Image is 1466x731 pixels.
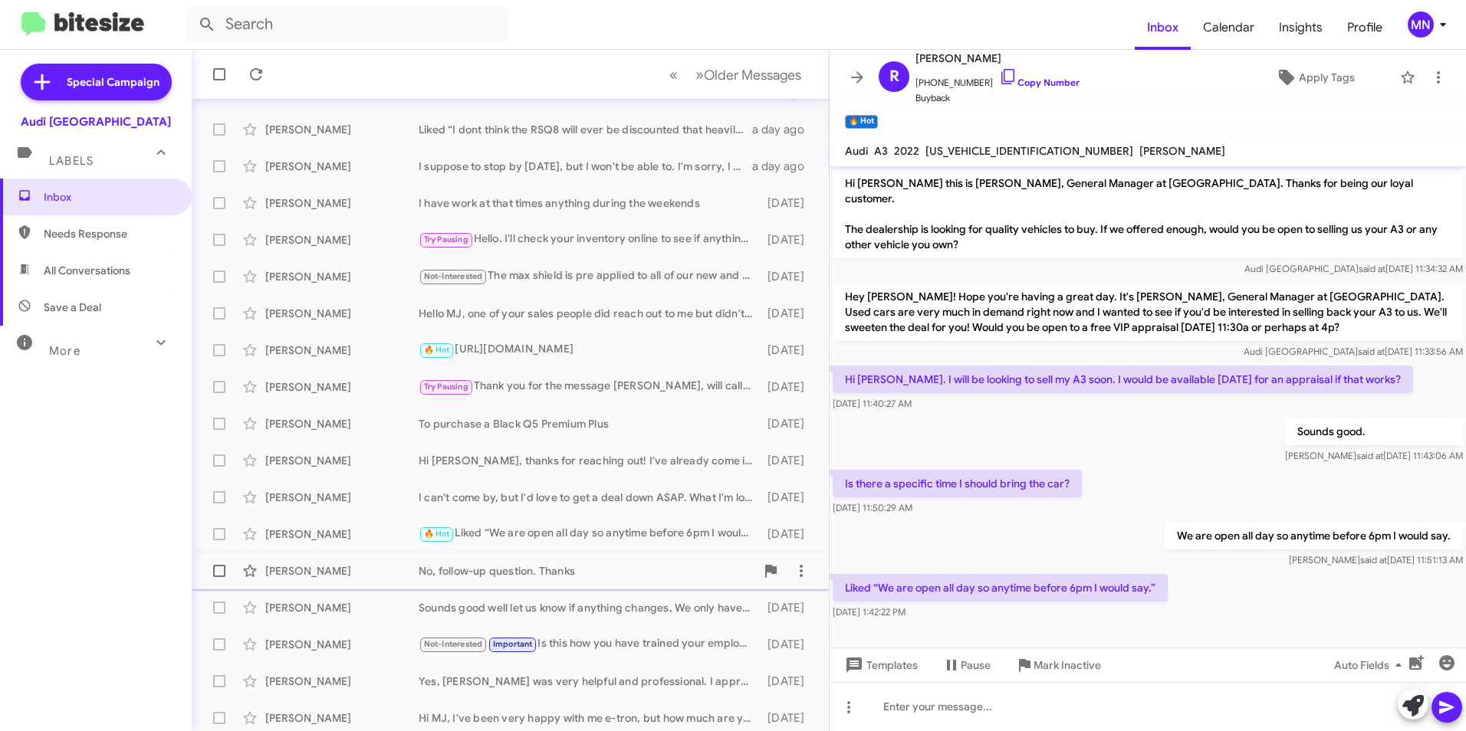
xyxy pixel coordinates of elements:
[49,154,94,168] span: Labels
[424,271,483,281] span: Not-Interested
[419,600,761,615] div: Sounds good well let us know if anything changes, We only have a few weeks left to take advantage...
[265,416,419,431] div: [PERSON_NAME]
[419,195,761,211] div: I have work at that times anything during the weekends
[1322,651,1420,679] button: Auto Fields
[845,144,868,158] span: Audi
[424,345,450,355] span: 🔥 Hot
[660,59,687,90] button: Previous
[1360,554,1387,565] span: said at
[424,639,483,649] span: Not-Interested
[761,232,817,247] div: [DATE]
[830,651,930,679] button: Templates
[761,269,817,284] div: [DATE]
[833,606,906,618] span: [DATE] 1:42:22 PM
[1003,651,1113,679] button: Mark Inactive
[1135,5,1191,50] a: Inbox
[761,490,817,505] div: [DATE]
[833,574,1168,602] p: Liked “We are open all day so anytime before 6pm I would say.”
[1359,263,1385,274] span: said at
[419,416,761,431] div: To purchase a Black Q5 Premium Plus
[1285,418,1463,445] p: Sounds good.
[419,525,761,543] div: Liked “We are open all day so anytime before 6pm I would say.”
[842,651,918,679] span: Templates
[265,600,419,615] div: [PERSON_NAME]
[686,59,810,90] button: Next
[265,637,419,652] div: [PERSON_NAME]
[874,144,888,158] span: A3
[265,159,419,174] div: [PERSON_NAME]
[833,169,1463,258] p: Hi [PERSON_NAME] this is [PERSON_NAME], General Manager at [GEOGRAPHIC_DATA]. Thanks for being ou...
[186,6,508,43] input: Search
[419,267,761,285] div: The max shield is pre applied to all of our new and pre-owned cars but congrats on your new car
[761,637,817,652] div: [DATE]
[265,490,419,505] div: [PERSON_NAME]
[925,144,1133,158] span: [US_VEHICLE_IDENTIFICATION_NUMBER]
[889,64,899,89] span: R
[761,526,817,542] div: [DATE]
[761,600,817,615] div: [DATE]
[44,226,174,241] span: Needs Response
[419,122,752,137] div: Liked “I dont think the RSQ8 will ever be discounted that heavily but congrats on your Porsche.”
[419,563,755,579] div: No, follow-up question. Thanks
[419,453,761,468] div: Hi [PERSON_NAME], thanks for reaching out! I've already come in and checked out the car. I'm curr...
[419,341,761,359] div: [URL][DOMAIN_NAME]
[915,67,1080,90] span: [PHONE_NUMBER]
[761,710,817,726] div: [DATE]
[265,710,419,726] div: [PERSON_NAME]
[761,416,817,431] div: [DATE]
[21,114,171,129] div: Audi [GEOGRAPHIC_DATA]
[419,674,761,689] div: Yes, [PERSON_NAME] was very helpful and professional. I appreciated the time he spent with me but...
[1034,651,1101,679] span: Mark Inactive
[265,453,419,468] div: [PERSON_NAME]
[419,710,761,726] div: Hi MJ, I've been very happy with me e-tron, but how much are you offering?
[265,122,419,137] div: [PERSON_NAME]
[833,398,912,409] span: [DATE] 11:40:27 AM
[1237,64,1392,91] button: Apply Tags
[894,144,919,158] span: 2022
[265,343,419,358] div: [PERSON_NAME]
[833,470,1082,497] p: Is there a specific time I should bring the car?
[915,49,1080,67] span: [PERSON_NAME]
[1267,5,1335,50] a: Insights
[1244,263,1463,274] span: Audi [GEOGRAPHIC_DATA] [DATE] 11:34:32 AM
[761,195,817,211] div: [DATE]
[49,344,81,358] span: More
[1191,5,1267,50] a: Calendar
[265,674,419,689] div: [PERSON_NAME]
[265,526,419,542] div: [PERSON_NAME]
[695,65,704,84] span: »
[44,263,130,278] span: All Conversations
[761,306,817,321] div: [DATE]
[761,453,817,468] div: [DATE]
[1395,11,1449,38] button: MN
[752,122,817,137] div: a day ago
[21,64,172,100] a: Special Campaign
[44,189,174,205] span: Inbox
[1165,522,1463,549] p: We are open all day so anytime before 6pm I would say.
[44,300,101,315] span: Save a Deal
[265,232,419,247] div: [PERSON_NAME]
[419,378,761,395] div: Thank you for the message [PERSON_NAME], will call when we ready. Busy this week . Thanks in advance
[265,195,419,211] div: [PERSON_NAME]
[961,651,991,679] span: Pause
[1244,346,1463,357] span: Audi [GEOGRAPHIC_DATA] [DATE] 11:33:56 AM
[1289,554,1463,565] span: [PERSON_NAME] [DATE] 11:51:13 AM
[419,159,752,174] div: I suppose to stop by [DATE], but I won't be able to. I'm sorry, I will reschedule for sometime th...
[424,234,468,244] span: Try Pausing
[265,563,419,579] div: [PERSON_NAME]
[1335,5,1395,50] a: Profile
[845,115,878,129] small: 🔥 Hot
[1408,11,1434,38] div: MN
[424,529,450,539] span: 🔥 Hot
[67,74,159,90] span: Special Campaign
[661,59,810,90] nav: Page navigation example
[1139,144,1225,158] span: [PERSON_NAME]
[833,283,1463,341] p: Hey [PERSON_NAME]! Hope you're having a great day. It's [PERSON_NAME], General Manager at [GEOGRA...
[930,651,1003,679] button: Pause
[833,365,1413,393] p: Hi [PERSON_NAME]. I will be looking to sell my A3 soon. I would be available [DATE] for an apprai...
[419,490,761,505] div: I can't come by, but I'd love to get a deal down ASAP. What I'm looking for is a three-year lease...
